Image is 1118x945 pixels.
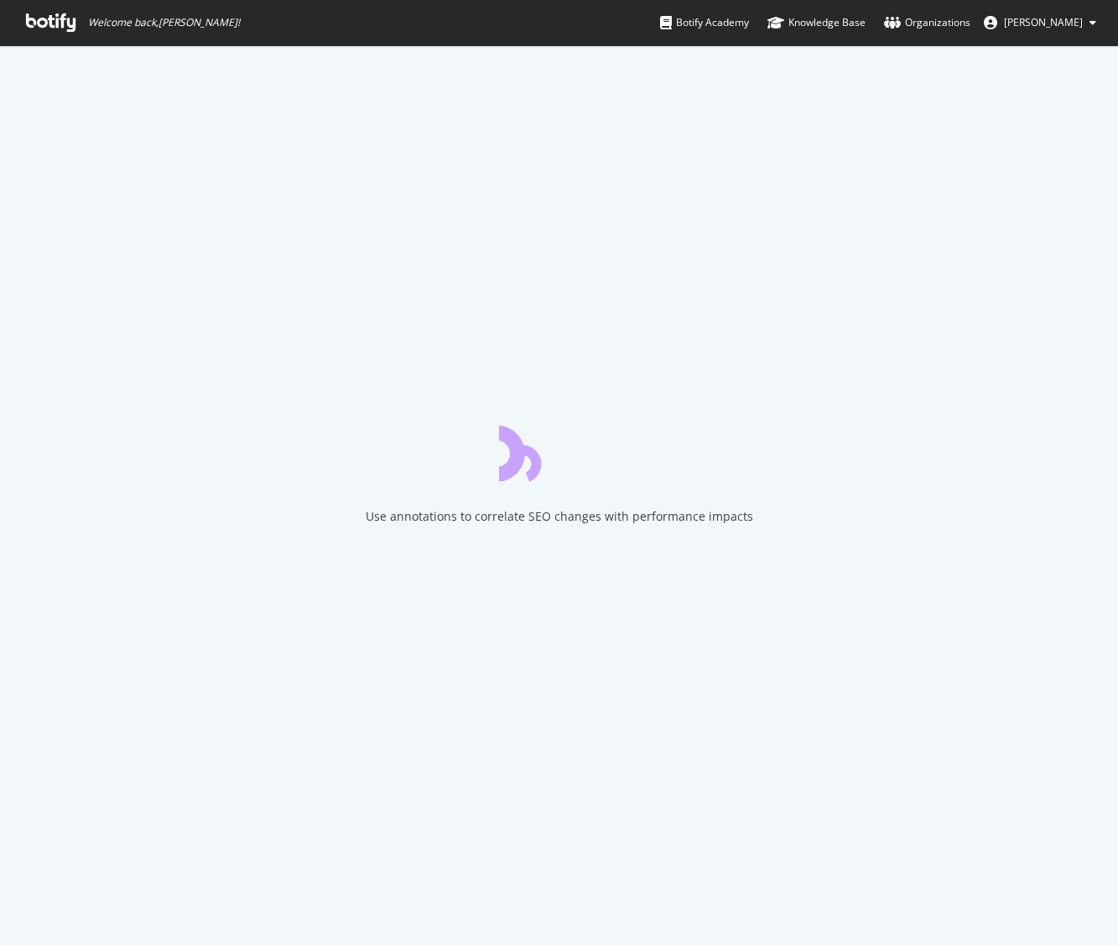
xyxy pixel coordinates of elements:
button: [PERSON_NAME] [970,9,1110,36]
div: Knowledge Base [767,14,866,31]
span: Welcome back, [PERSON_NAME] ! [88,16,240,29]
div: Organizations [884,14,970,31]
span: Brandon Shallenberger [1004,15,1083,29]
div: Botify Academy [660,14,749,31]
